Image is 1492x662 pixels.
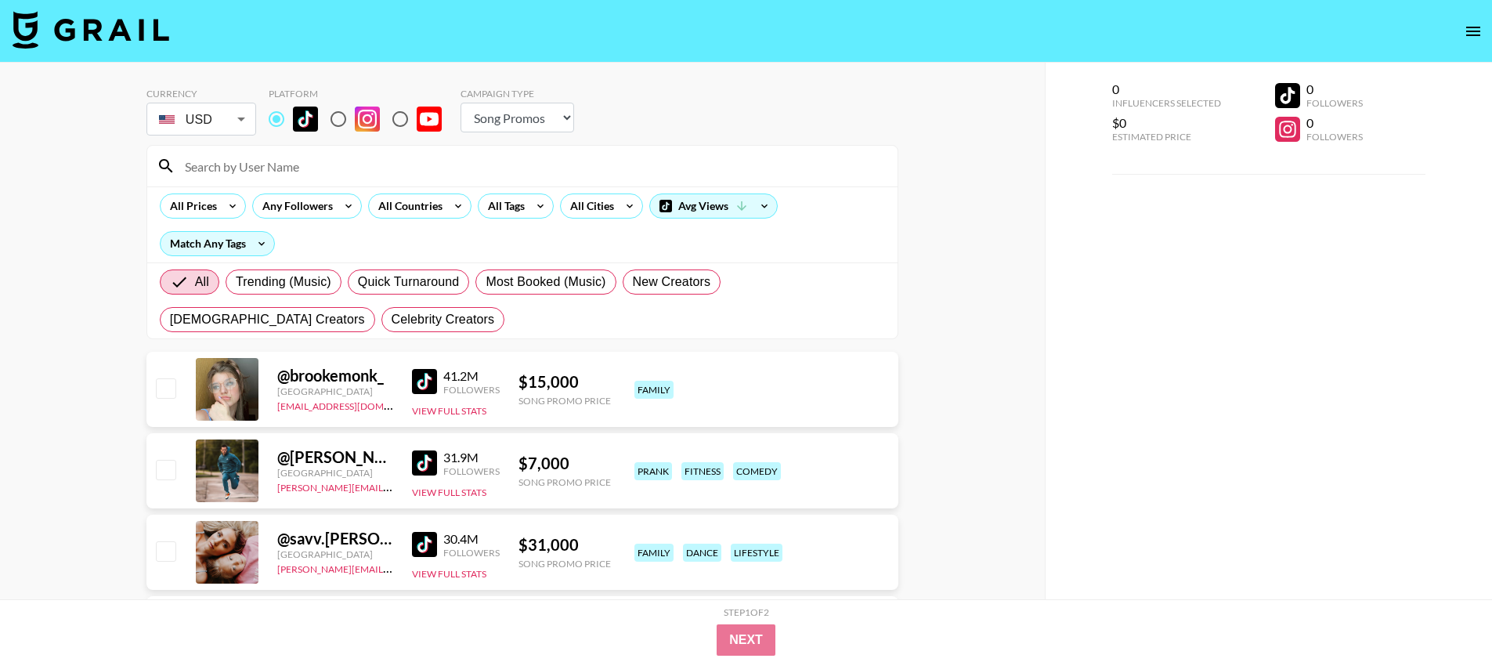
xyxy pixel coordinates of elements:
span: Trending (Music) [236,273,331,291]
div: Estimated Price [1112,131,1221,143]
a: [PERSON_NAME][EMAIL_ADDRESS][DOMAIN_NAME] [277,560,509,575]
div: Influencers Selected [1112,97,1221,109]
div: lifestyle [731,544,782,562]
div: @ savv.[PERSON_NAME] [277,529,393,548]
div: [GEOGRAPHIC_DATA] [277,548,393,560]
div: Song Promo Price [518,558,611,570]
span: New Creators [633,273,711,291]
img: YouTube [417,107,442,132]
div: fitness [681,462,724,480]
button: View Full Stats [412,405,486,417]
div: All Prices [161,194,220,218]
div: 0 [1306,81,1363,97]
div: 30.4M [443,531,500,547]
div: USD [150,106,253,133]
div: $ 31,000 [518,535,611,555]
div: prank [634,462,672,480]
div: Followers [1306,97,1363,109]
img: TikTok [293,107,318,132]
div: Step 1 of 2 [724,606,769,618]
div: family [634,381,674,399]
span: Celebrity Creators [392,310,495,329]
div: Currency [146,88,256,99]
div: 0 [1306,115,1363,131]
div: All Cities [561,194,617,218]
img: Grail Talent [13,11,169,49]
div: Platform [269,88,454,99]
div: @ [PERSON_NAME].[PERSON_NAME] [277,447,393,467]
div: Song Promo Price [518,476,611,488]
div: dance [683,544,721,562]
div: All Countries [369,194,446,218]
div: Match Any Tags [161,232,274,255]
iframe: Drift Widget Chat Controller [1414,584,1473,643]
div: @ brookemonk_ [277,366,393,385]
div: [GEOGRAPHIC_DATA] [277,385,393,397]
div: Followers [443,384,500,396]
button: open drawer [1458,16,1489,47]
input: Search by User Name [175,154,888,179]
a: [EMAIL_ADDRESS][DOMAIN_NAME] [277,397,435,412]
span: Most Booked (Music) [486,273,605,291]
div: $0 [1112,115,1221,131]
a: [PERSON_NAME][EMAIL_ADDRESS][DOMAIN_NAME] [277,479,509,494]
div: $ 7,000 [518,454,611,473]
div: 0 [1112,81,1221,97]
img: TikTok [412,450,437,476]
div: 31.9M [443,450,500,465]
div: Avg Views [650,194,777,218]
span: [DEMOGRAPHIC_DATA] Creators [170,310,365,329]
button: View Full Stats [412,568,486,580]
div: family [634,544,674,562]
div: All Tags [479,194,528,218]
div: Followers [443,547,500,559]
div: Any Followers [253,194,336,218]
div: Campaign Type [461,88,574,99]
div: Followers [1306,131,1363,143]
div: Followers [443,465,500,477]
img: TikTok [412,532,437,557]
span: All [195,273,209,291]
button: Next [717,624,775,656]
div: [GEOGRAPHIC_DATA] [277,467,393,479]
div: $ 15,000 [518,372,611,392]
div: comedy [733,462,781,480]
div: Song Promo Price [518,395,611,407]
span: Quick Turnaround [358,273,460,291]
button: View Full Stats [412,487,486,498]
img: Instagram [355,107,380,132]
img: TikTok [412,369,437,394]
div: 41.2M [443,368,500,384]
